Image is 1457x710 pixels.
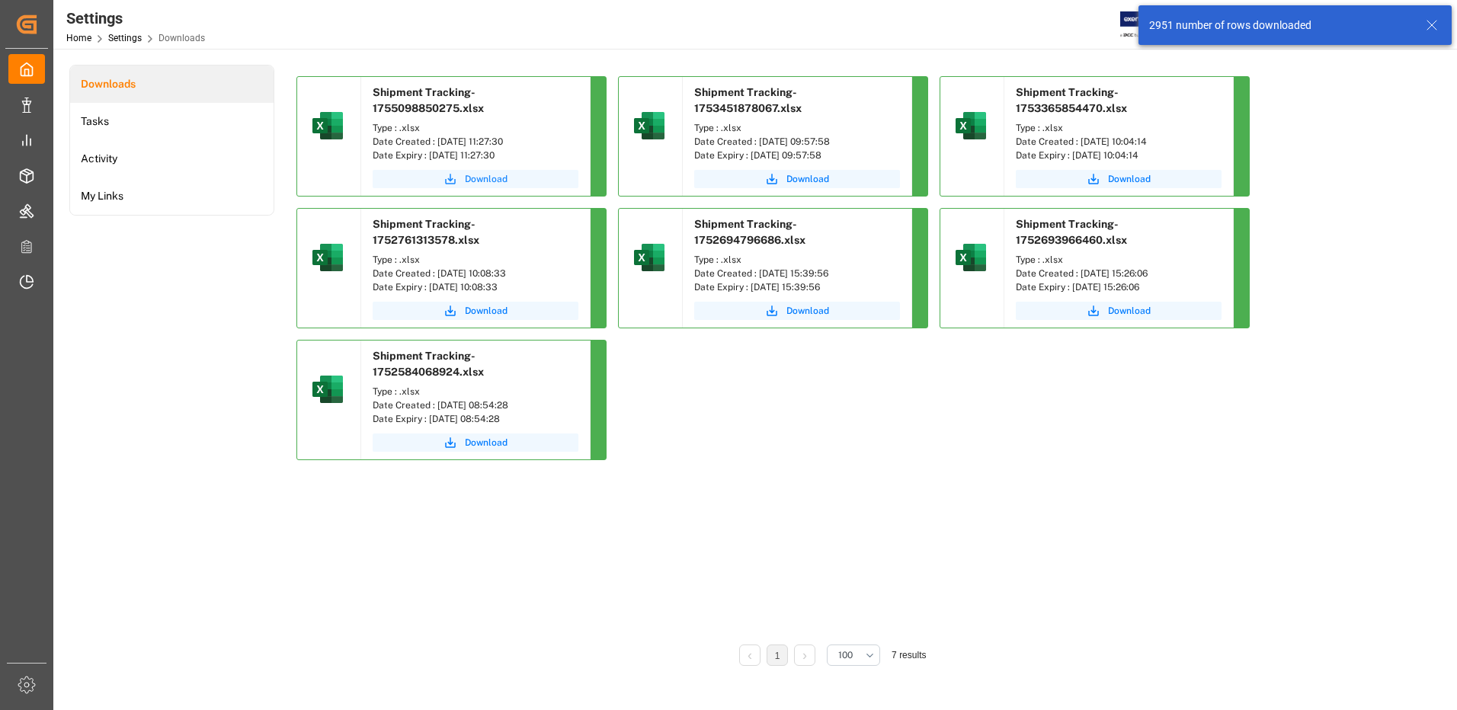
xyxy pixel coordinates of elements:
div: Type : .xlsx [694,121,900,135]
span: Download [786,172,829,186]
div: Type : .xlsx [694,253,900,267]
img: microsoft-excel-2019--v1.png [309,371,346,408]
img: microsoft-excel-2019--v1.png [309,107,346,144]
img: Exertis%20JAM%20-%20Email%20Logo.jpg_1722504956.jpg [1120,11,1173,38]
span: Shipment Tracking-1753365854470.xlsx [1016,86,1127,114]
span: Download [1108,172,1151,186]
div: Date Created : [DATE] 10:04:14 [1016,135,1222,149]
span: 100 [838,648,853,662]
div: Date Created : [DATE] 11:27:30 [373,135,578,149]
button: Download [694,302,900,320]
button: Download [373,170,578,188]
img: microsoft-excel-2019--v1.png [309,239,346,276]
span: Download [465,436,508,449]
span: Download [786,304,829,318]
li: Previous Page [739,644,761,666]
span: Shipment Tracking-1752694796686.xlsx [694,218,805,246]
img: microsoft-excel-2019--v1.png [953,107,989,144]
div: Settings [66,7,205,30]
button: Download [373,302,578,320]
div: Date Expiry : [DATE] 15:26:06 [1016,280,1222,294]
div: Date Expiry : [DATE] 11:27:30 [373,149,578,162]
span: Shipment Tracking-1752693966460.xlsx [1016,218,1127,246]
li: 1 [767,644,788,666]
div: Type : .xlsx [373,385,578,398]
div: Date Created : [DATE] 15:39:56 [694,267,900,280]
a: Home [66,33,91,43]
div: Date Created : [DATE] 08:54:28 [373,398,578,412]
div: Type : .xlsx [1016,253,1222,267]
a: Activity [70,140,274,177]
span: Shipment Tracking-1753451878067.xlsx [694,86,802,114]
button: Download [373,433,578,452]
a: Tasks [70,103,274,140]
span: Download [465,304,508,318]
div: Date Expiry : [DATE] 15:39:56 [694,280,900,294]
a: My Links [70,177,274,215]
img: microsoft-excel-2019--v1.png [631,107,668,144]
span: 7 results [892,650,926,660]
img: microsoft-excel-2019--v1.png [953,239,989,276]
span: Shipment Tracking-1752584068924.xlsx [373,350,484,378]
span: Download [465,172,508,186]
div: 2951 number of rows downloaded [1149,18,1411,34]
button: Download [694,170,900,188]
button: Download [1016,170,1222,188]
span: Download [1108,304,1151,318]
div: Date Created : [DATE] 09:57:58 [694,135,900,149]
button: open menu [827,644,880,666]
div: Date Expiry : [DATE] 09:57:58 [694,149,900,162]
div: Date Expiry : [DATE] 10:04:14 [1016,149,1222,162]
div: Date Created : [DATE] 10:08:33 [373,267,578,280]
a: 1 [775,651,780,661]
img: microsoft-excel-2019--v1.png [631,239,668,276]
div: Date Expiry : [DATE] 08:54:28 [373,412,578,426]
a: Downloads [70,66,274,103]
span: Shipment Tracking-1755098850275.xlsx [373,86,484,114]
div: Type : .xlsx [373,253,578,267]
div: Date Created : [DATE] 15:26:06 [1016,267,1222,280]
div: Date Expiry : [DATE] 10:08:33 [373,280,578,294]
div: Type : .xlsx [1016,121,1222,135]
div: Type : .xlsx [373,121,578,135]
button: Download [1016,302,1222,320]
li: Next Page [794,644,815,666]
a: Settings [108,33,142,43]
span: Shipment Tracking-1752761313578.xlsx [373,218,479,246]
